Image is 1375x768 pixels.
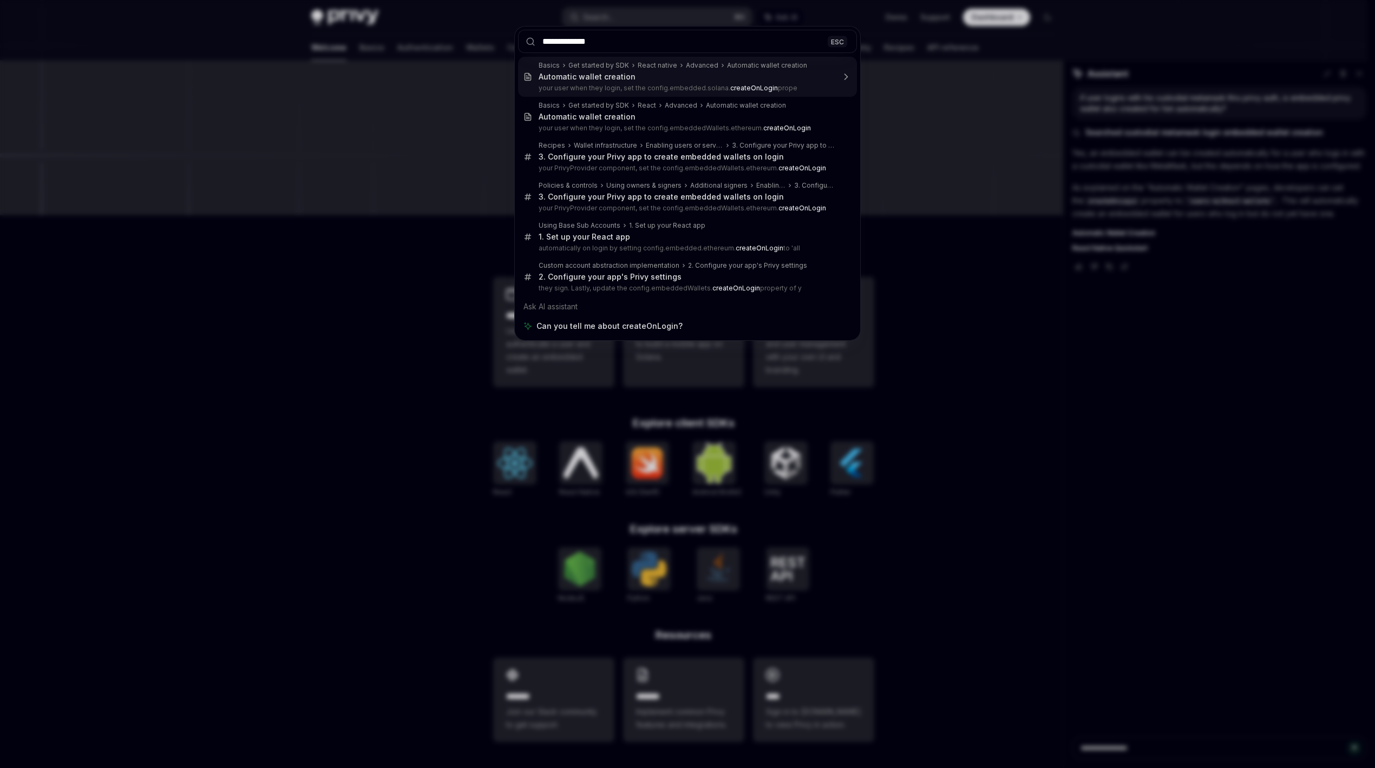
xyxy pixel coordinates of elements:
[539,261,679,270] div: Custom account abstraction implementation
[778,204,826,212] b: createOnLogin
[646,141,723,150] div: Enabling users or servers to execute transactions
[539,124,834,133] p: your user when they login, set the config.embeddedWallets.ethereum.
[518,297,857,316] div: Ask AI assistant
[727,61,807,70] div: Automatic wallet creation
[539,101,560,110] div: Basics
[539,272,682,282] div: 2. Configure your app's Privy settings
[539,141,565,150] div: Recipes
[539,72,636,82] div: Automatic wallet creation
[763,124,811,132] b: createOnLogin
[539,221,620,230] div: Using Base Sub Accounts
[732,141,834,150] div: 3. Configure your Privy app to create embedded wallets on login
[536,321,683,332] span: Can you tell me about createOnLogin?
[606,181,682,190] div: Using owners & signers
[756,181,785,190] div: Enabling users or servers to execute transactions
[539,164,834,173] p: your PrivyProvider component, set the config.embeddedWallets.ethereum.
[539,284,834,293] p: they sign. Lastly, update the config.embeddedWallets. property of y
[712,284,760,292] b: createOnLogin
[706,101,786,110] div: Automatic wallet creation
[686,61,718,70] div: Advanced
[539,204,834,213] p: your PrivyProvider component, set the config.embeddedWallets.ethereum.
[736,244,783,252] b: createOnLogin
[574,141,637,150] div: Wallet infrastructure
[828,36,847,47] div: ESC
[539,232,630,242] div: 1. Set up your React app
[539,244,834,253] p: automatically on login by setting config.embedded.ethereum. to 'all
[539,112,636,122] div: Automatic wallet creation
[629,221,705,230] div: 1. Set up your React app
[638,101,656,110] div: React
[690,181,748,190] div: Additional signers
[665,101,697,110] div: Advanced
[568,61,629,70] div: Get started by SDK
[539,192,784,202] div: 3. Configure your Privy app to create embedded wallets on login
[638,61,677,70] div: React native
[688,261,807,270] div: 2. Configure your app's Privy settings
[794,181,834,190] div: 3. Configure your Privy app to create embedded wallets on login
[539,152,784,162] div: 3. Configure your Privy app to create embedded wallets on login
[539,181,598,190] div: Policies & controls
[568,101,629,110] div: Get started by SDK
[539,84,834,92] p: your user when they login, set the config.embedded.solana. prope
[778,164,826,172] b: createOnLogin
[730,84,778,92] b: createOnLogin
[539,61,560,70] div: Basics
